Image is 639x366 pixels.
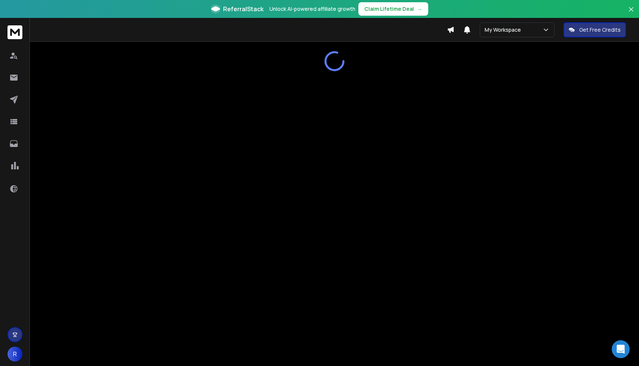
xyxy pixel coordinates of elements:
div: Open Intercom Messenger [612,340,630,358]
p: My Workspace [485,26,524,34]
p: Unlock AI-powered affiliate growth [269,5,355,13]
p: Get Free Credits [579,26,621,34]
span: → [417,5,422,13]
button: Get Free Credits [564,22,626,37]
button: Claim Lifetime Deal→ [358,2,428,16]
button: R [7,347,22,362]
span: ReferralStack [223,4,263,13]
button: Close banner [626,4,636,22]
